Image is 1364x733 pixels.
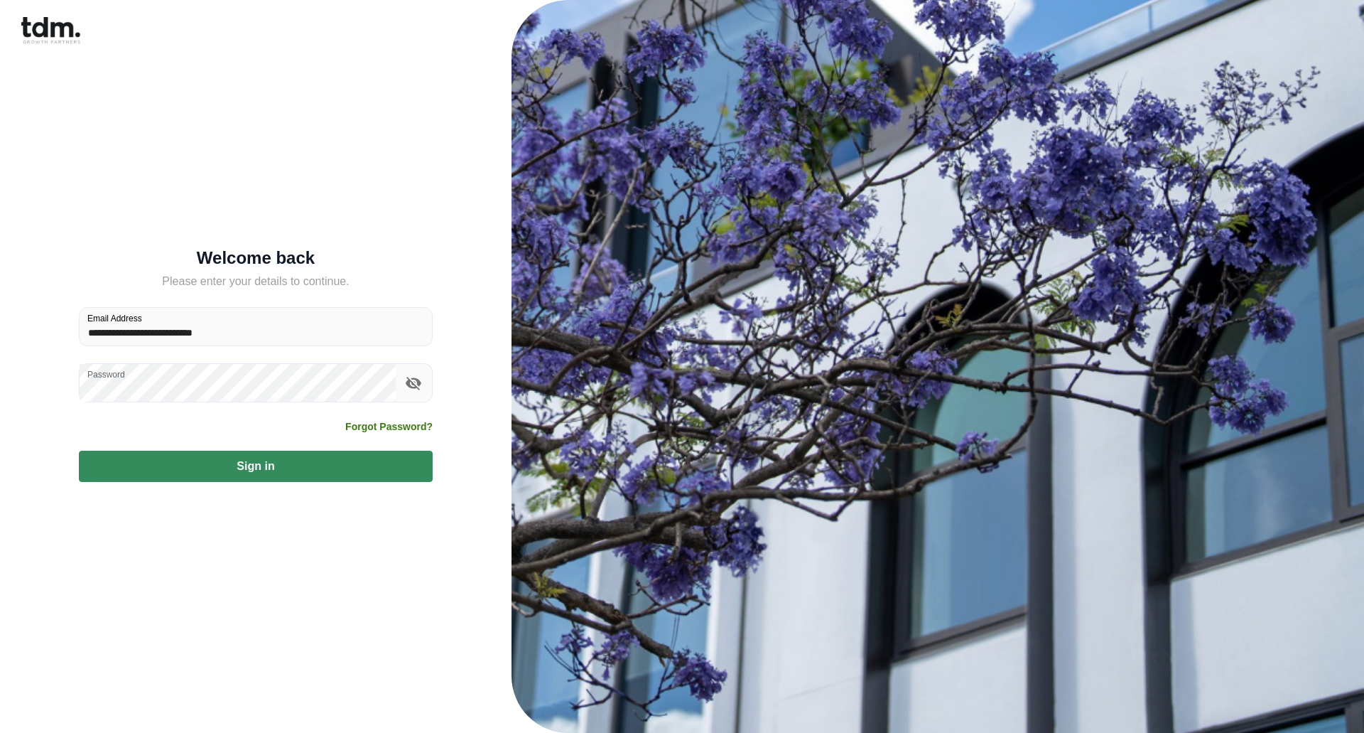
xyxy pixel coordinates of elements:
[87,312,142,324] label: Email Address
[79,251,433,265] h5: Welcome back
[79,273,433,290] h5: Please enter your details to continue.
[345,419,433,434] a: Forgot Password?
[87,368,125,380] label: Password
[401,371,426,395] button: toggle password visibility
[79,451,433,482] button: Sign in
